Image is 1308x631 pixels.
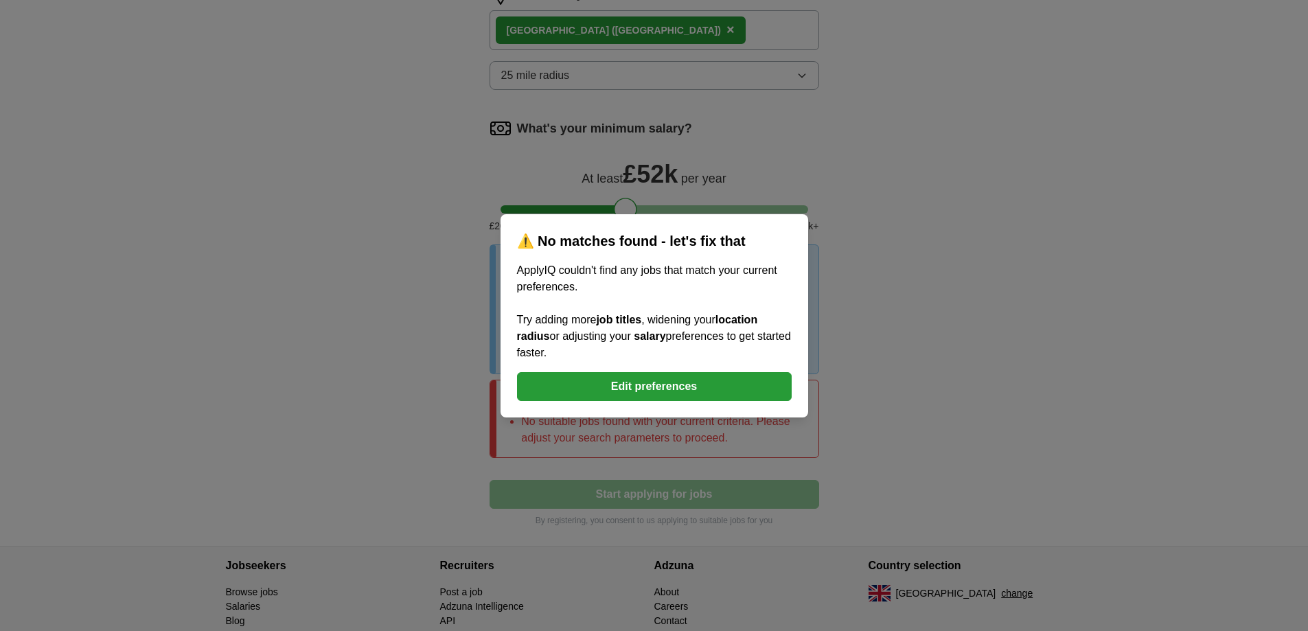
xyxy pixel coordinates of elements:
button: Edit preferences [517,372,792,401]
b: job titles [596,314,641,325]
span: ⚠️ No matches found - let's fix that [517,233,746,249]
b: salary [634,330,665,342]
b: location radius [517,314,758,342]
span: ApplyIQ couldn't find any jobs that match your current preferences. Try adding more , widening yo... [517,264,791,358]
